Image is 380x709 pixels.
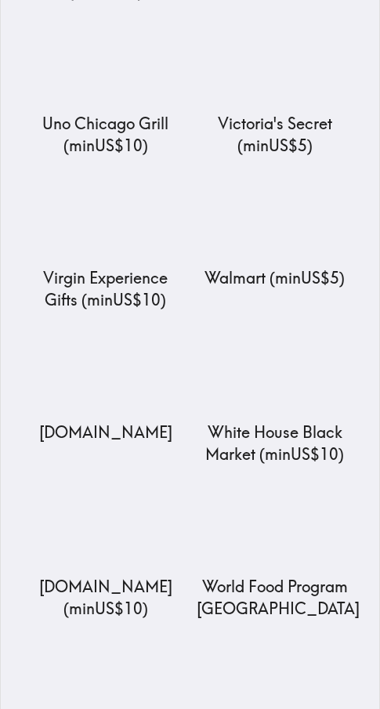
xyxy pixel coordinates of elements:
[27,113,184,157] p: Uno Chicago Grill ( min US$10 )
[27,324,184,443] a: Water.org[DOMAIN_NAME]
[197,169,353,289] a: WalmartWalmart (minUS$5)
[197,15,353,157] a: Victoria's SecretVictoria's Secret (minUS$5)
[27,576,184,620] p: [DOMAIN_NAME] ( min US$10 )
[197,324,353,465] a: White House Black MarketWhite House Black Market (minUS$10)
[27,15,184,157] a: Uno Chicago GrillUno Chicago Grill (minUS$10)
[27,169,184,311] a: Virgin Experience GiftsVirgin Experience Gifts (minUS$10)
[197,576,353,620] p: World Food Program [GEOGRAPHIC_DATA]
[27,478,184,620] a: Wayfair.com[DOMAIN_NAME] (minUS$10)
[197,421,353,465] p: White House Black Market ( min US$10 )
[27,267,184,311] p: Virgin Experience Gifts ( min US$10 )
[197,267,353,289] p: Walmart ( min US$5 )
[197,113,353,157] p: Victoria's Secret ( min US$5 )
[27,421,184,443] p: [DOMAIN_NAME]
[197,478,353,620] a: World Food Program USAWorld Food Program [GEOGRAPHIC_DATA]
